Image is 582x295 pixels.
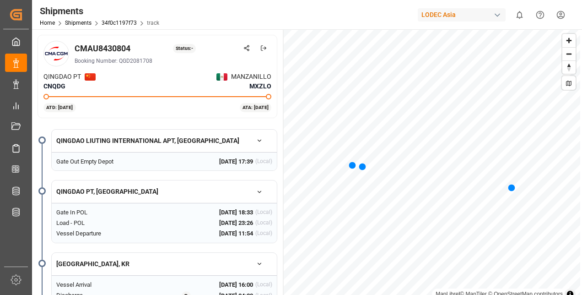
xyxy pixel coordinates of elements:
div: (Local) [255,219,272,228]
button: QINGDAO LIUTING INTERNATIONAL APT, [GEOGRAPHIC_DATA] [52,133,277,149]
span: [DATE] 11:54 [219,229,253,238]
div: Booking Number: QGD2081708 [75,57,271,65]
div: (Local) [255,157,272,166]
a: Home [40,20,55,26]
a: 34f0c1197f73 [102,20,137,26]
button: Zoom in [562,34,576,47]
div: (Local) [255,229,272,238]
button: Reset bearing to north [562,60,576,74]
button: Help Center [530,5,550,25]
div: Map marker [349,160,356,169]
div: Status: - [173,44,196,53]
div: CMAU8430804 [75,42,130,55]
div: ATD: [DATE] [43,103,76,112]
span: [DATE] 18:33 [219,208,253,217]
span: [DATE] 23:26 [219,219,253,228]
div: Vessel Arrival [56,280,136,290]
img: Carrier Logo [45,42,68,65]
button: Zoom out [562,47,576,60]
div: (Local) [255,208,272,217]
div: Vessel Departure [56,229,136,238]
button: [GEOGRAPHIC_DATA], KR [52,256,277,272]
div: Map marker [359,162,366,171]
span: [DATE] 17:39 [219,157,253,166]
button: QINGDAO PT, [GEOGRAPHIC_DATA] [52,184,277,200]
span: MANZANILLO [231,72,271,82]
div: Load - POL [56,219,136,228]
button: show 0 new notifications [509,5,530,25]
a: Shipments [65,20,92,26]
div: LODEC Asia [418,8,506,22]
button: LODEC Asia [418,6,509,23]
div: Map marker [508,183,515,192]
img: Netherlands [85,73,96,81]
div: Shipments [40,4,159,18]
div: Gate In POL [56,208,136,217]
span: QINGDAO PT [43,72,81,82]
span: CNQDG [43,82,65,90]
span: MXZLO [249,82,271,91]
div: ATA: [DATE] [240,103,272,112]
div: Gate Out Empty Depot [56,157,136,166]
span: [DATE] 16:00 [219,280,253,290]
div: (Local) [255,280,272,290]
img: Netherlands [216,73,227,81]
